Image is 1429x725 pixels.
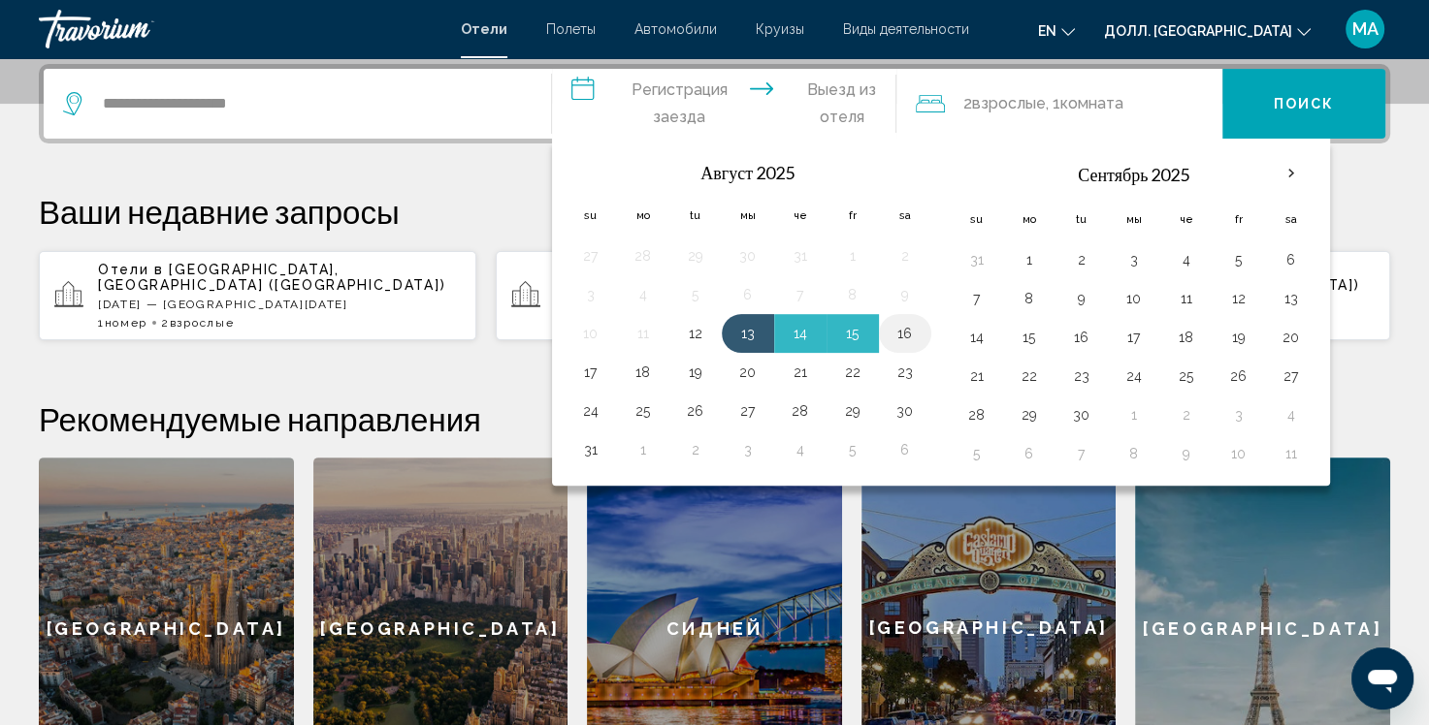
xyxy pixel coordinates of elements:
[1171,324,1202,351] button: День 18
[44,69,1385,139] div: Виджет поиска
[785,359,816,386] button: День 21
[39,250,476,341] button: Отели в [GEOGRAPHIC_DATA], [GEOGRAPHIC_DATA] ([GEOGRAPHIC_DATA])[DATE] — [GEOGRAPHIC_DATA][DATE]1...
[890,359,921,386] button: День 23
[732,436,763,463] button: День 3
[1171,362,1202,390] button: День 25
[1276,285,1307,312] button: День 13
[1265,151,1317,196] button: В следующем месяце
[1014,246,1045,273] button: День 1
[1104,23,1292,39] ya-tr-span: Долл. [GEOGRAPHIC_DATA]
[680,281,711,308] button: День 5
[1014,285,1045,312] button: День 8
[1059,94,1122,112] ya-tr-span: Комната
[785,397,816,425] button: День 28
[320,618,560,639] ya-tr-span: [GEOGRAPHIC_DATA]
[1171,246,1202,273] button: День 4
[1014,440,1045,467] button: День 6
[868,617,1108,638] ya-tr-span: [GEOGRAPHIC_DATA]
[890,242,921,269] button: День 2
[1078,164,1189,185] ya-tr-span: Сентябрь 2025
[890,436,921,463] button: День 6
[1171,440,1202,467] button: День 9
[1066,440,1097,467] button: День 7
[1104,16,1311,45] button: Изменить валюту
[575,397,606,425] button: День 24
[732,320,763,347] button: День 13
[890,397,921,425] button: День 30
[1066,401,1097,428] button: День 30
[1119,362,1150,390] button: День 24
[1276,401,1307,428] button: День 4
[1223,285,1254,312] button: День 12
[961,246,992,273] button: День 31
[1014,401,1045,428] button: День 29
[896,69,1222,139] button: Путешественники: 2 взрослых, 0 детей
[1223,324,1254,351] button: День 19
[680,436,711,463] button: День 2
[628,320,659,347] button: День 11
[1223,362,1254,390] button: День 26
[890,320,921,347] button: День 16
[837,320,868,347] button: День 15
[961,324,992,351] button: День 14
[1171,285,1202,312] button: День 11
[785,242,816,269] button: День 31
[962,94,971,112] ya-tr-span: 2
[732,281,763,308] button: День 6
[628,359,659,386] button: День 18
[1119,246,1150,273] button: День 3
[1066,324,1097,351] button: День 16
[1014,324,1045,351] button: День 15
[837,242,868,269] button: День 1
[1066,246,1097,273] button: День 2
[732,359,763,386] button: День 20
[680,242,711,269] button: День 29
[961,362,992,390] button: День 21
[628,281,659,308] button: День 4
[98,262,164,277] ya-tr-span: Отели в
[575,242,606,269] button: День 27
[1119,324,1150,351] button: День 17
[628,242,659,269] button: День 28
[170,316,234,330] ya-tr-span: взрослые
[837,281,868,308] button: День 8
[628,397,659,425] button: День 25
[732,397,763,425] button: День 27
[961,440,992,467] button: День 5
[756,21,804,37] a: Круизы
[39,192,400,231] ya-tr-span: Ваши недавние запросы
[1119,285,1150,312] button: День 10
[961,285,992,312] button: День 7
[890,281,921,308] button: День 9
[575,359,606,386] button: День 17
[552,69,897,139] button: Даты заезда и выезда
[971,94,1045,112] ya-tr-span: Взрослые
[837,359,868,386] button: День 22
[39,10,441,48] a: Травориум
[1038,23,1056,39] ya-tr-span: en
[1119,401,1150,428] button: День 1
[680,397,711,425] button: День 26
[575,281,606,308] button: День 3
[1171,401,1202,428] button: День 2
[1223,246,1254,273] button: День 5
[1066,285,1097,312] button: День 9
[1066,362,1097,390] button: День 23
[634,21,717,37] ya-tr-span: Автомобили
[1276,440,1307,467] button: День 11
[546,21,596,37] a: Полеты
[461,21,507,37] a: Отели
[575,436,606,463] button: День 31
[1045,94,1059,112] ya-tr-span: , 1
[1119,440,1150,467] button: День 8
[98,316,105,330] ya-tr-span: 1
[98,262,445,293] ya-tr-span: [GEOGRAPHIC_DATA], [GEOGRAPHIC_DATA] ([GEOGRAPHIC_DATA])
[98,298,348,311] ya-tr-span: [DATE] — [GEOGRAPHIC_DATA][DATE]
[105,316,147,330] ya-tr-span: Номер
[47,618,286,639] ya-tr-span: [GEOGRAPHIC_DATA]
[1038,16,1075,45] button: Изменить язык
[837,436,868,463] button: День 5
